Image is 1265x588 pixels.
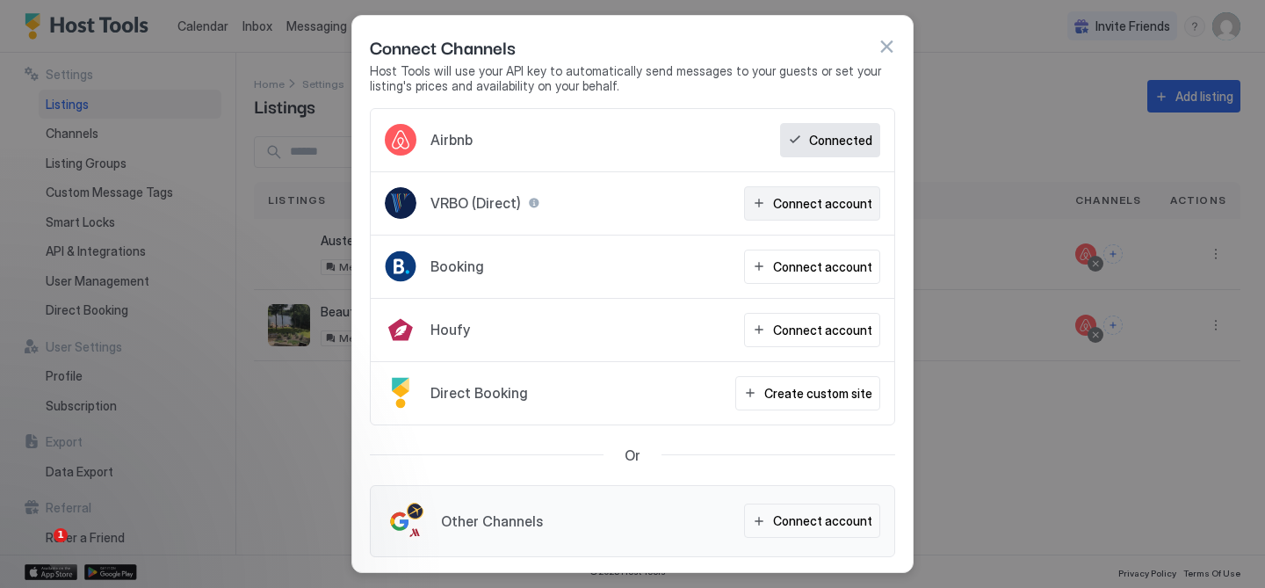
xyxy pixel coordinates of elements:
div: Connect account [773,194,872,213]
span: VRBO (Direct) [430,194,521,212]
span: Connect Channels [370,33,516,60]
div: Create custom site [764,384,872,403]
span: Or [625,446,640,464]
button: Connect account [744,186,880,221]
span: Booking [430,258,484,275]
div: Connect account [773,258,872,276]
div: Connected [809,131,872,149]
span: Other Channels [441,512,543,530]
button: Connected [780,123,880,157]
button: Create custom site [735,376,880,410]
span: Direct Booking [430,384,528,402]
iframe: Intercom notifications message [13,417,365,541]
button: Connect account [744,504,880,538]
div: Connect account [773,512,872,530]
span: Airbnb [430,131,473,149]
div: Connect account [773,321,872,339]
button: Connect account [744,250,880,284]
button: Connect account [744,313,880,347]
span: 1 [54,528,68,542]
span: Houfy [430,321,470,338]
iframe: Intercom live chat [18,528,60,570]
span: Host Tools will use your API key to automatically send messages to your guests or set your listin... [370,63,895,94]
